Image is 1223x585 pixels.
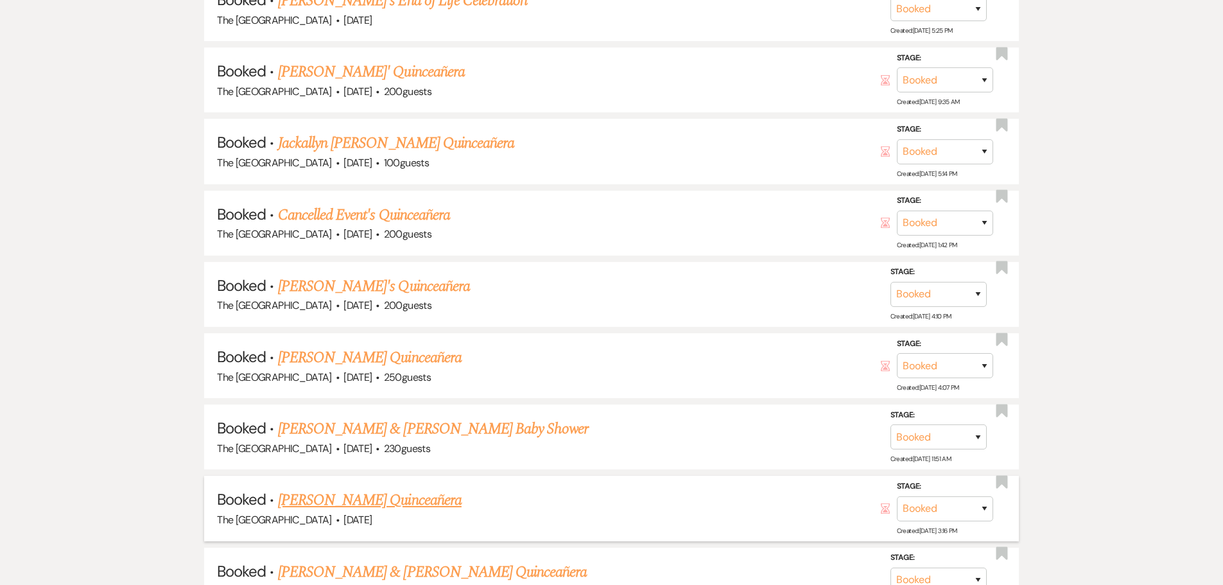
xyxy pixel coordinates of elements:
label: Stage: [890,265,987,279]
span: Booked [217,489,266,509]
span: 200 guests [384,85,431,98]
span: The [GEOGRAPHIC_DATA] [217,513,332,527]
a: [PERSON_NAME]' Quinceañera [278,60,465,83]
span: [DATE] [343,299,372,312]
span: [DATE] [343,85,372,98]
span: Created: [DATE] 9:35 AM [897,98,960,106]
a: [PERSON_NAME] Quinceañera [278,346,462,369]
span: The [GEOGRAPHIC_DATA] [217,156,332,170]
label: Stage: [897,51,993,65]
span: 200 guests [384,299,431,312]
span: Created: [DATE] 1:42 PM [897,241,957,249]
label: Stage: [897,123,993,137]
span: [DATE] [343,442,372,455]
span: The [GEOGRAPHIC_DATA] [217,13,332,27]
span: 250 guests [384,371,431,384]
span: Booked [217,418,266,438]
label: Stage: [890,551,987,565]
a: Jackallyn [PERSON_NAME] Quinceañera [278,132,514,155]
span: The [GEOGRAPHIC_DATA] [217,371,332,384]
a: [PERSON_NAME] & [PERSON_NAME] Baby Shower [278,417,589,441]
span: 230 guests [384,442,430,455]
span: Created: [DATE] 4:07 PM [897,383,959,392]
span: Booked [217,275,266,295]
a: [PERSON_NAME] & [PERSON_NAME] Quinceañera [278,561,587,584]
label: Stage: [890,408,987,423]
label: Stage: [897,336,993,351]
span: Booked [217,132,266,152]
span: [DATE] [343,371,372,384]
span: Created: [DATE] 11:51 AM [890,455,951,463]
span: Created: [DATE] 4:10 PM [890,312,951,320]
label: Stage: [897,480,993,494]
span: Created: [DATE] 3:16 PM [897,526,957,534]
span: The [GEOGRAPHIC_DATA] [217,442,332,455]
span: The [GEOGRAPHIC_DATA] [217,85,332,98]
span: Booked [217,204,266,224]
span: [DATE] [343,513,372,527]
span: Booked [217,61,266,81]
span: [DATE] [343,156,372,170]
a: [PERSON_NAME]'s Quinceañera [278,275,470,298]
span: 100 guests [384,156,429,170]
span: Booked [217,347,266,367]
span: 200 guests [384,227,431,241]
label: Stage: [897,194,993,208]
span: Created: [DATE] 5:25 PM [890,26,953,35]
a: Cancelled Event's Quinceañera [278,204,450,227]
span: [DATE] [343,227,372,241]
a: [PERSON_NAME] Quinceañera [278,489,462,512]
span: The [GEOGRAPHIC_DATA] [217,299,332,312]
span: The [GEOGRAPHIC_DATA] [217,227,332,241]
span: Created: [DATE] 5:14 PM [897,170,957,178]
span: [DATE] [343,13,372,27]
span: Booked [217,561,266,581]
